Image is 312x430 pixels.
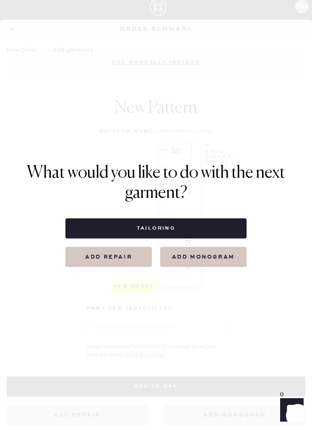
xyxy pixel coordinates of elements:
iframe: Front Chat [272,392,308,428]
button: Add repair [65,247,152,267]
h1: What would you like to do with the next garment? [27,163,285,203]
button: Tailoring [65,218,246,238]
button: add monogram [160,247,247,267]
